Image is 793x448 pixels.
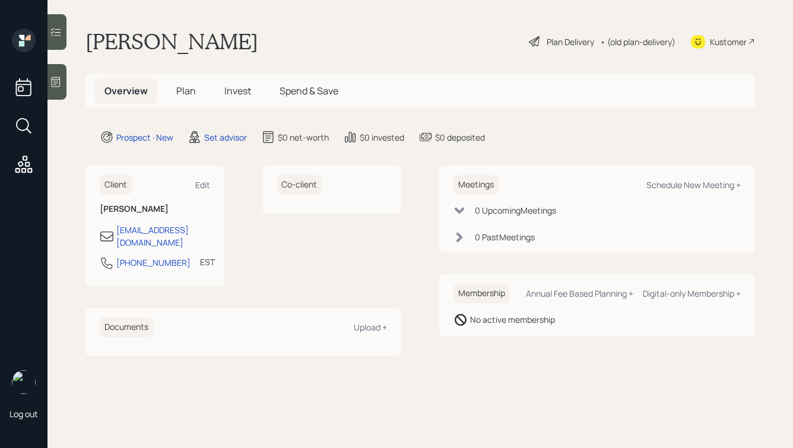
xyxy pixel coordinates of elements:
h6: Membership [453,284,510,303]
h6: Client [100,175,132,195]
div: $0 net-worth [278,131,329,144]
div: Annual Fee Based Planning + [526,288,633,299]
span: Plan [176,84,196,97]
h6: Meetings [453,175,499,195]
h6: [PERSON_NAME] [100,204,210,214]
h6: Co-client [277,175,322,195]
div: Edit [195,179,210,190]
div: $0 invested [360,131,404,144]
div: $0 deposited [435,131,485,144]
div: Upload + [354,322,387,333]
div: 0 Past Meeting s [475,231,535,243]
div: [PHONE_NUMBER] [116,256,191,269]
div: • (old plan-delivery) [600,36,675,48]
div: Kustomer [710,36,747,48]
div: Plan Delivery [547,36,594,48]
h1: [PERSON_NAME] [85,28,258,55]
div: Set advisor [204,131,247,144]
h6: Documents [100,317,153,337]
div: No active membership [470,313,555,326]
span: Overview [104,84,148,97]
img: hunter_neumayer.jpg [12,370,36,394]
div: Log out [9,408,38,420]
div: Digital-only Membership + [643,288,741,299]
div: Prospect · New [116,131,173,144]
span: Spend & Save [280,84,338,97]
div: EST [200,256,215,268]
span: Invest [224,84,251,97]
div: Schedule New Meeting + [646,179,741,190]
div: [EMAIL_ADDRESS][DOMAIN_NAME] [116,224,210,249]
div: 0 Upcoming Meeting s [475,204,556,217]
